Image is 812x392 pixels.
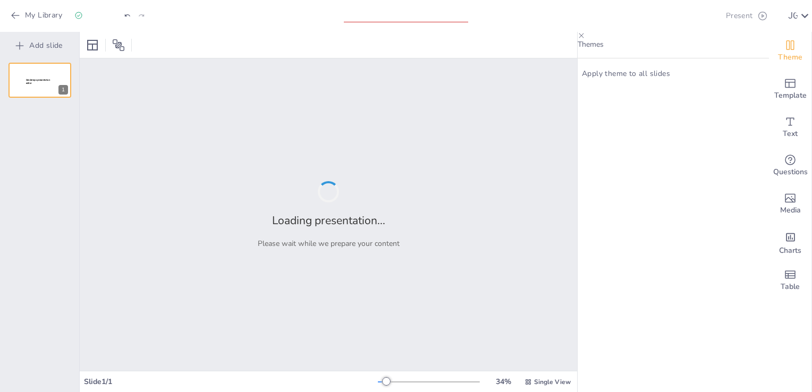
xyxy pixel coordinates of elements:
[84,37,101,54] div: Layout
[344,7,458,22] input: Insert title
[58,85,68,95] div: 1
[700,5,720,27] button: Export to PowerPoint
[781,281,800,293] span: Table
[578,67,674,81] button: Apply theme to all slides
[578,39,769,49] p: Themes
[778,52,802,63] span: Theme
[26,79,50,84] span: Sendsteps presentation editor
[780,204,801,216] span: Media
[9,63,71,98] div: 1
[788,5,798,27] button: J G
[769,261,811,300] div: Add a table
[788,12,798,20] div: J G
[74,11,107,21] div: Saved
[112,39,125,52] span: Position
[779,245,801,257] span: Charts
[774,90,807,101] span: Template
[84,377,378,387] div: Slide 1 / 1
[534,378,571,386] span: Single View
[773,166,808,178] span: Questions
[769,108,811,147] div: Add text boxes
[769,185,811,223] div: Add images, graphics, shapes or video
[722,5,770,27] button: Present
[769,70,811,108] div: Add ready made slides
[769,223,811,261] div: Add charts and graphs
[5,37,74,54] button: Add slide
[258,238,400,249] p: Please wait while we prepare your content
[769,32,811,70] div: Change the overall theme
[272,213,385,228] h2: Loading presentation...
[8,7,66,24] button: My Library
[783,128,798,140] span: Text
[490,377,516,387] div: 34 %
[769,147,811,185] div: Get real-time input from your audience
